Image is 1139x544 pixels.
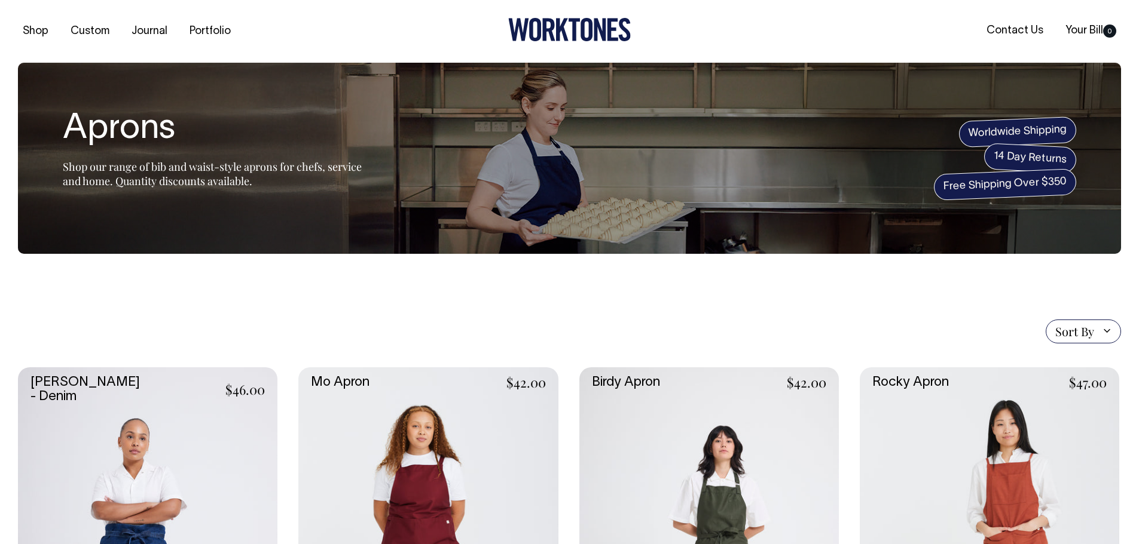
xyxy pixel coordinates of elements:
[66,21,114,41] a: Custom
[63,110,362,149] h1: Aprons
[982,21,1048,41] a: Contact Us
[958,116,1077,147] span: Worldwide Shipping
[1061,21,1121,41] a: Your Bill0
[63,159,362,188] span: Shop our range of bib and waist-style aprons for chefs, service and home. Quantity discounts avai...
[933,168,1077,201] span: Free Shipping Over $350
[1055,324,1094,339] span: Sort By
[1103,24,1116,38] span: 0
[18,21,53,41] a: Shop
[984,143,1077,174] span: 14 Day Returns
[127,21,172,41] a: Journal
[185,21,236,41] a: Portfolio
